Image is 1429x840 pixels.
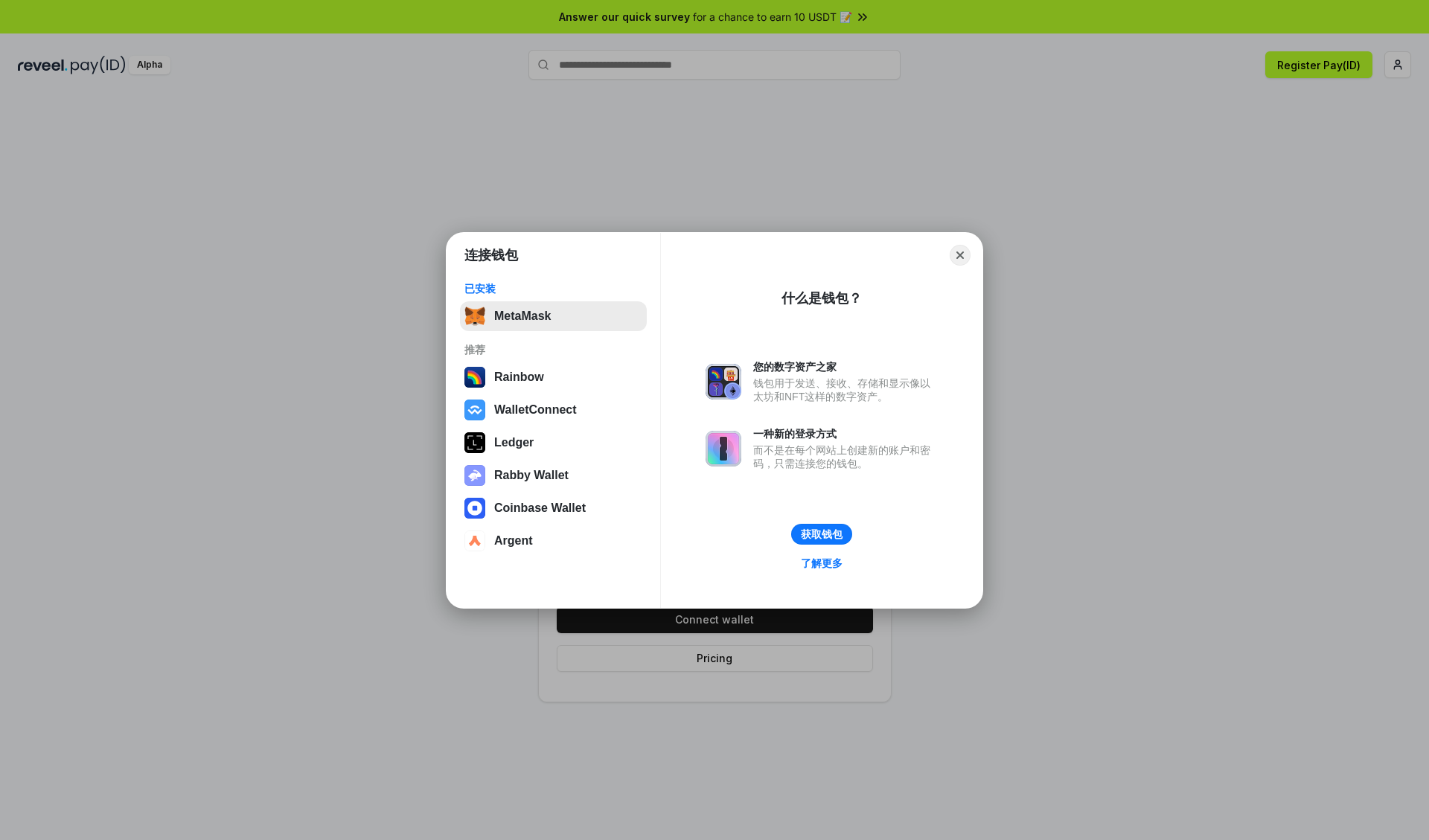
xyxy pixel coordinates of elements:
[494,534,533,548] div: Argent
[792,554,851,573] a: 了解更多
[464,432,485,453] img: svg+xml,%3Csvg%20xmlns%3D%22http%3A%2F%2Fwww.w3.org%2F2000%2Fsvg%22%20width%3D%2228%22%20height%3...
[950,245,971,266] button: Close
[460,526,647,556] button: Argent
[494,310,551,323] div: MetaMask
[706,364,741,400] img: svg+xml,%3Csvg%20xmlns%3D%22http%3A%2F%2Fwww.w3.org%2F2000%2Fsvg%22%20fill%3D%22none%22%20viewBox...
[460,428,647,458] button: Ledger
[494,436,534,449] div: Ledger
[460,301,647,331] button: MetaMask
[464,400,485,420] img: svg+xml,%3Csvg%20width%3D%2228%22%20height%3D%2228%22%20viewBox%3D%220%200%2028%2028%22%20fill%3D...
[753,360,938,373] div: 您的数字资产之家
[753,376,938,403] div: 钱包用于发送、接收、存储和显示像以太坊和NFT这样的数字资产。
[464,306,485,327] img: svg+xml,%3Csvg%20fill%3D%22none%22%20height%3D%2233%22%20viewBox%3D%220%200%2035%2033%22%20width%...
[464,246,518,264] h1: 连接钱包
[801,528,843,541] div: 获取钱包
[781,289,862,307] div: 什么是钱包？
[494,403,577,417] div: WalletConnect
[494,371,544,384] div: Rainbow
[464,530,485,551] img: svg+xml,%3Csvg%20width%3D%2228%22%20height%3D%2228%22%20viewBox%3D%220%200%2028%2028%22%20fill%3D...
[801,557,843,570] div: 了解更多
[464,343,642,356] div: 推荐
[460,461,647,490] button: Rabby Wallet
[464,282,642,295] div: 已安装
[464,367,485,388] img: svg+xml,%3Csvg%20width%3D%22120%22%20height%3D%22120%22%20viewBox%3D%220%200%20120%20120%22%20fil...
[753,427,938,440] div: 一种新的登录方式
[791,524,852,545] button: 获取钱包
[464,498,485,519] img: svg+xml,%3Csvg%20width%3D%2228%22%20height%3D%2228%22%20viewBox%3D%220%200%2028%2028%22%20fill%3D...
[460,493,647,523] button: Coinbase Wallet
[753,443,938,470] div: 而不是在每个网站上创建新的账户和密码，只需连接您的钱包。
[494,501,586,515] div: Coinbase Wallet
[706,431,741,467] img: svg+xml,%3Csvg%20xmlns%3D%22http%3A%2F%2Fwww.w3.org%2F2000%2Fsvg%22%20fill%3D%22none%22%20viewBox...
[460,362,647,392] button: Rainbow
[494,469,569,482] div: Rabby Wallet
[464,465,485,486] img: svg+xml,%3Csvg%20xmlns%3D%22http%3A%2F%2Fwww.w3.org%2F2000%2Fsvg%22%20fill%3D%22none%22%20viewBox...
[460,395,647,425] button: WalletConnect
